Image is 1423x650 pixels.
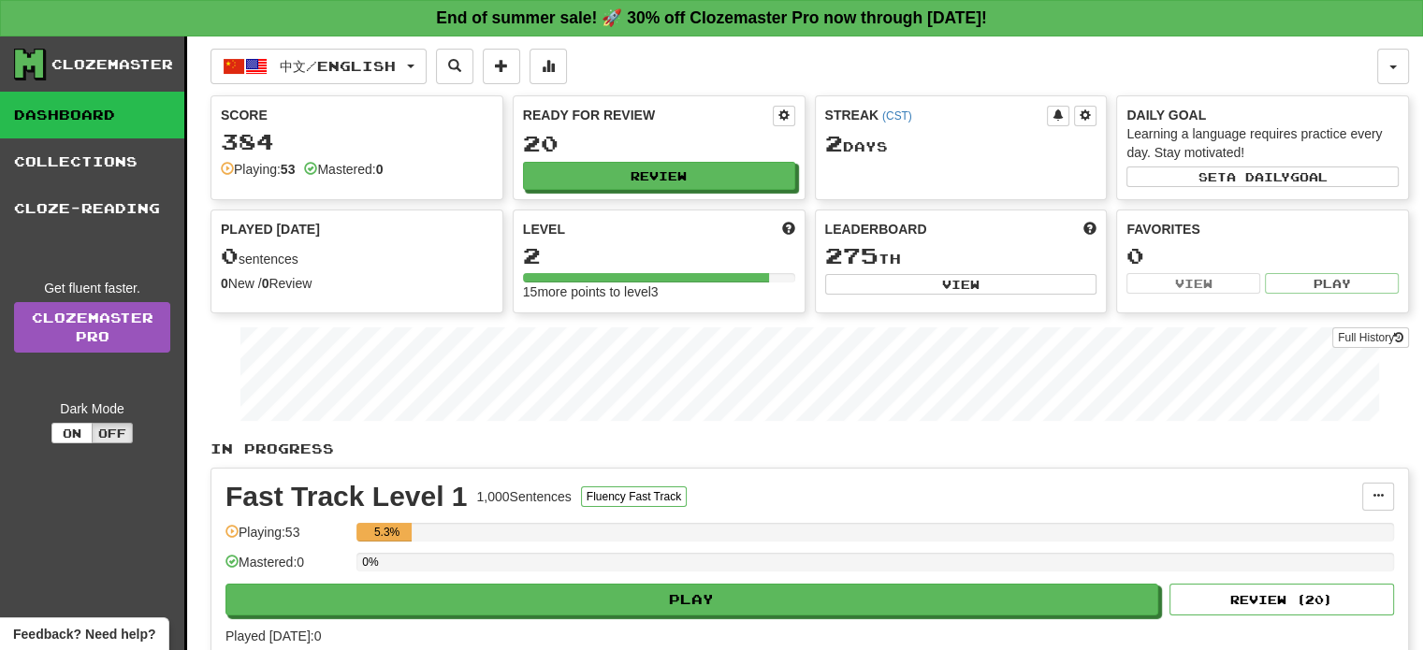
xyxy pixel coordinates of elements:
[14,399,170,418] div: Dark Mode
[1126,220,1399,238] div: Favorites
[304,160,383,179] div: Mastered:
[825,132,1097,156] div: Day s
[523,220,565,238] span: Level
[825,130,843,156] span: 2
[225,584,1158,615] button: Play
[825,244,1097,268] div: th
[51,55,173,74] div: Clozemaster
[51,423,93,443] button: On
[825,242,878,268] span: 275
[221,220,320,238] span: Played [DATE]
[13,625,155,643] span: Open feedback widget
[581,486,687,507] button: Fluency Fast Track
[225,523,347,554] div: Playing: 53
[1332,327,1409,348] button: Full History
[523,162,795,190] button: Review
[1126,244,1399,267] div: 0
[882,109,912,123] a: (CST)
[221,242,239,268] span: 0
[825,274,1097,295] button: View
[782,220,795,238] span: Score more points to level up
[436,49,473,84] button: Search sentences
[281,162,296,177] strong: 53
[376,162,384,177] strong: 0
[825,220,927,238] span: Leaderboard
[211,49,427,84] button: 中文/English
[14,279,170,297] div: Get fluent faster.
[1227,170,1290,183] span: a daily
[221,244,493,268] div: sentences
[221,130,493,153] div: 384
[483,49,520,84] button: Add sentence to collection
[825,106,1048,124] div: Streak
[1265,273,1399,294] button: Play
[436,8,987,27] strong: End of summer sale! 🚀 30% off Clozemaster Pro now through [DATE]!
[225,483,468,511] div: Fast Track Level 1
[221,276,228,291] strong: 0
[523,244,795,267] div: 2
[523,106,773,124] div: Ready for Review
[221,160,295,179] div: Playing:
[362,523,412,542] div: 5.3%
[1126,106,1399,124] div: Daily Goal
[280,58,396,74] span: 中文 / English
[221,106,493,124] div: Score
[225,628,321,643] span: Played [DATE]: 0
[1126,124,1399,162] div: Learning a language requires practice every day. Stay motivated!
[211,440,1409,458] p: In Progress
[1083,220,1096,238] span: This week in points, UTC
[262,276,269,291] strong: 0
[530,49,567,84] button: More stats
[1126,166,1399,187] button: Seta dailygoal
[1169,584,1394,615] button: Review (20)
[14,302,170,353] a: ClozemasterPro
[523,132,795,155] div: 20
[225,553,347,584] div: Mastered: 0
[477,487,572,506] div: 1,000 Sentences
[1126,273,1260,294] button: View
[523,282,795,301] div: 15 more points to level 3
[92,423,133,443] button: Off
[221,274,493,293] div: New / Review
